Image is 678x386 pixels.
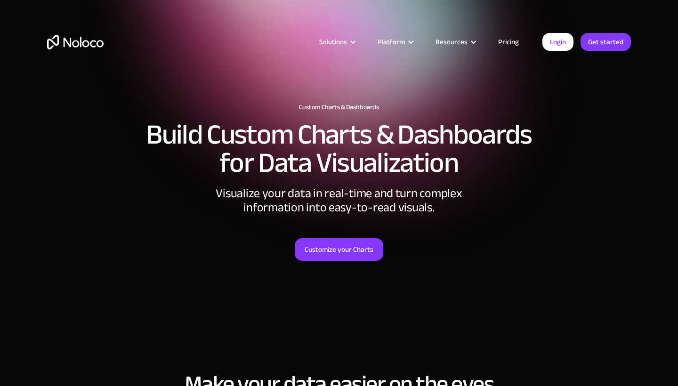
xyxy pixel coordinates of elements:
h1: Custom Charts & Dashboards [47,104,631,111]
div: Solutions [319,36,347,48]
a: home [47,35,104,49]
h2: Build Custom Charts & Dashboards for Data Visualization [47,121,631,177]
a: Login [542,33,573,51]
div: Platform [366,36,424,48]
a: Pricing [486,36,531,48]
a: Customize your Charts [295,238,383,261]
a: Get started [581,33,631,51]
div: Solutions [307,36,366,48]
div: Resources [436,36,468,48]
div: Resources [424,36,486,48]
div: Platform [378,36,405,48]
div: Visualize your data in real-time and turn complex information into easy-to-read visuals. [198,186,480,215]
